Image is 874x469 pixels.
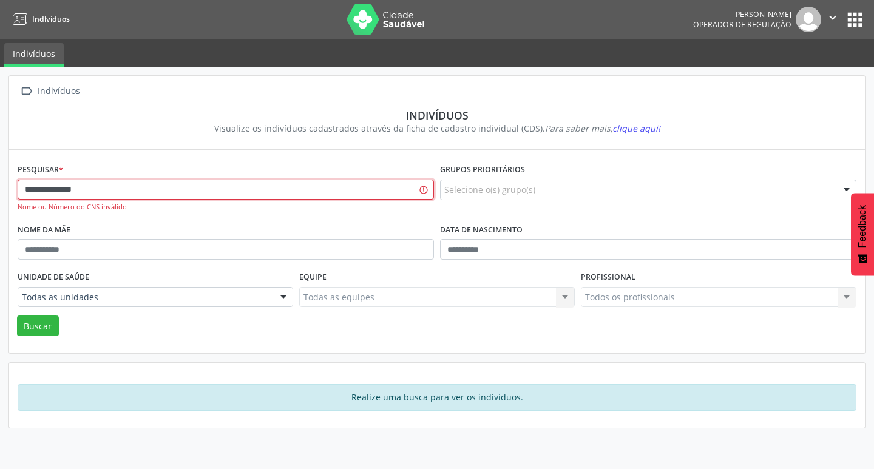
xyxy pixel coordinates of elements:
img: img [796,7,821,32]
span: Selecione o(s) grupo(s) [444,183,535,196]
button: Feedback - Mostrar pesquisa [851,193,874,275]
span: Feedback [857,205,868,248]
button: apps [844,9,866,30]
i: Para saber mais, [545,123,660,134]
i:  [18,83,35,100]
label: Equipe [299,268,327,287]
div: Visualize os indivíduos cadastrados através da ficha de cadastro individual (CDS). [26,122,848,135]
label: Profissional [581,268,635,287]
label: Pesquisar [18,161,63,180]
button: Buscar [17,315,59,336]
div: Nome ou Número do CNS inválido [18,202,434,212]
span: Operador de regulação [693,19,791,30]
label: Grupos prioritários [440,161,525,180]
div: Indivíduos [26,109,848,122]
label: Data de nascimento [440,221,523,240]
span: Indivíduos [32,14,70,24]
span: Todas as unidades [22,291,268,303]
a: Indivíduos [8,9,70,29]
a: Indivíduos [4,43,64,67]
span: clique aqui! [612,123,660,134]
a:  Indivíduos [18,83,82,100]
button:  [821,7,844,32]
div: Realize uma busca para ver os indivíduos. [18,384,856,411]
label: Unidade de saúde [18,268,89,287]
div: [PERSON_NAME] [693,9,791,19]
div: Indivíduos [35,83,82,100]
label: Nome da mãe [18,221,70,240]
i:  [826,11,839,24]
